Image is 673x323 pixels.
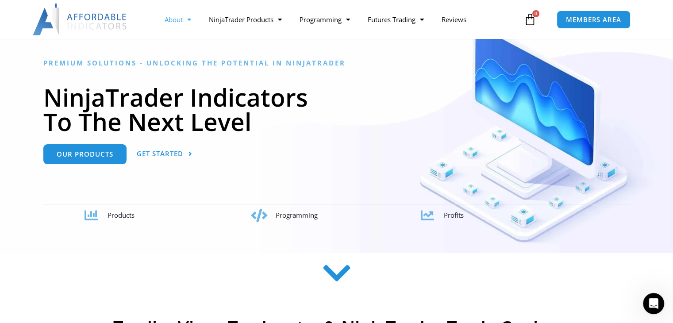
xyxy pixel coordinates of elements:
[33,4,128,35] img: LogoAI | Affordable Indicators – NinjaTrader
[291,9,359,30] a: Programming
[566,16,621,23] span: MEMBERS AREA
[137,144,192,164] a: Get Started
[643,293,664,314] iframe: Intercom live chat
[275,211,317,219] span: Programming
[137,150,183,157] span: Get Started
[43,144,127,164] a: Our Products
[433,9,475,30] a: Reviews
[43,85,630,134] h1: NinjaTrader Indicators To The Next Level
[57,151,113,158] span: Our Products
[557,11,631,29] a: MEMBERS AREA
[156,9,522,30] nav: Menu
[511,7,550,32] a: 0
[359,9,433,30] a: Futures Trading
[156,9,200,30] a: About
[43,59,630,67] h6: Premium Solutions - Unlocking the Potential in NinjaTrader
[200,9,291,30] a: NinjaTrader Products
[532,10,539,17] span: 0
[108,211,135,219] span: Products
[443,211,463,219] span: Profits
